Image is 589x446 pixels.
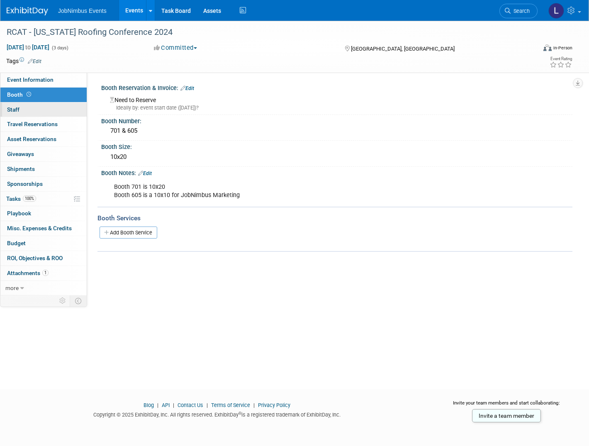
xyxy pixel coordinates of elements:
[138,171,152,176] a: Edit
[7,76,54,83] span: Event Information
[4,25,524,40] div: RCAT - [US_STATE] Roofing Conference 2024
[7,255,63,261] span: ROI, Objectives & ROO
[151,44,200,52] button: Committed
[0,88,87,102] a: Booth
[0,266,87,280] a: Attachments1
[7,240,26,246] span: Budget
[7,210,31,217] span: Playbook
[107,151,566,163] div: 10x20
[56,295,70,306] td: Personalize Event Tab Strip
[0,221,87,236] a: Misc. Expenses & Credits
[489,43,573,56] div: Event Format
[6,44,50,51] span: [DATE] [DATE]
[7,106,19,113] span: Staff
[0,147,87,161] a: Giveaways
[548,3,564,19] img: Laly Matos
[543,44,552,51] img: Format-Inperson.png
[472,409,541,422] a: Invite a team member
[351,46,455,52] span: [GEOGRAPHIC_DATA], [GEOGRAPHIC_DATA]
[162,402,170,408] a: API
[180,85,194,91] a: Edit
[107,94,566,112] div: Need to Reserve
[5,285,19,291] span: more
[6,195,36,202] span: Tasks
[7,121,58,127] span: Travel Reservations
[7,225,72,232] span: Misc. Expenses & Credits
[23,195,36,202] span: 100%
[0,206,87,221] a: Playbook
[155,402,161,408] span: |
[0,117,87,132] a: Travel Reservations
[0,236,87,251] a: Budget
[108,179,481,204] div: Booth 701 is 10x20 Booth 605 is a 10x10 for JobNimbus Marketing
[7,136,56,142] span: Asset Reservations
[7,151,34,157] span: Giveaways
[7,166,35,172] span: Shipments
[101,82,572,93] div: Booth Reservation & Invoice:
[0,73,87,87] a: Event Information
[107,124,566,137] div: 701 & 605
[204,402,210,408] span: |
[51,45,68,51] span: (3 days)
[550,57,572,61] div: Event Rating
[6,57,41,65] td: Tags
[0,132,87,146] a: Asset Reservations
[440,400,572,412] div: Invite your team members and start collaborating:
[211,402,250,408] a: Terms of Service
[42,270,49,276] span: 1
[0,251,87,266] a: ROI, Objectives & ROO
[251,402,257,408] span: |
[7,180,43,187] span: Sponsorships
[24,44,32,51] span: to
[100,227,157,239] a: Add Booth Service
[171,402,176,408] span: |
[178,402,203,408] a: Contact Us
[70,295,87,306] td: Toggle Event Tabs
[7,7,48,15] img: ExhibitDay
[97,214,572,223] div: Booth Services
[7,270,49,276] span: Attachments
[144,402,154,408] a: Blog
[553,45,572,51] div: In-Person
[0,177,87,191] a: Sponsorships
[0,281,87,295] a: more
[0,192,87,206] a: Tasks100%
[58,7,107,14] span: JobNimbus Events
[101,141,572,151] div: Booth Size:
[101,167,572,178] div: Booth Notes:
[7,91,33,98] span: Booth
[25,91,33,97] span: Booth not reserved yet
[6,409,428,419] div: Copyright © 2025 ExhibitDay, Inc. All rights reserved. ExhibitDay is a registered trademark of Ex...
[239,411,241,416] sup: ®
[258,402,290,408] a: Privacy Policy
[511,8,530,14] span: Search
[0,162,87,176] a: Shipments
[110,104,566,112] div: Ideally by: event start date ([DATE])?
[0,102,87,117] a: Staff
[28,58,41,64] a: Edit
[499,4,538,18] a: Search
[101,115,572,125] div: Booth Number:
